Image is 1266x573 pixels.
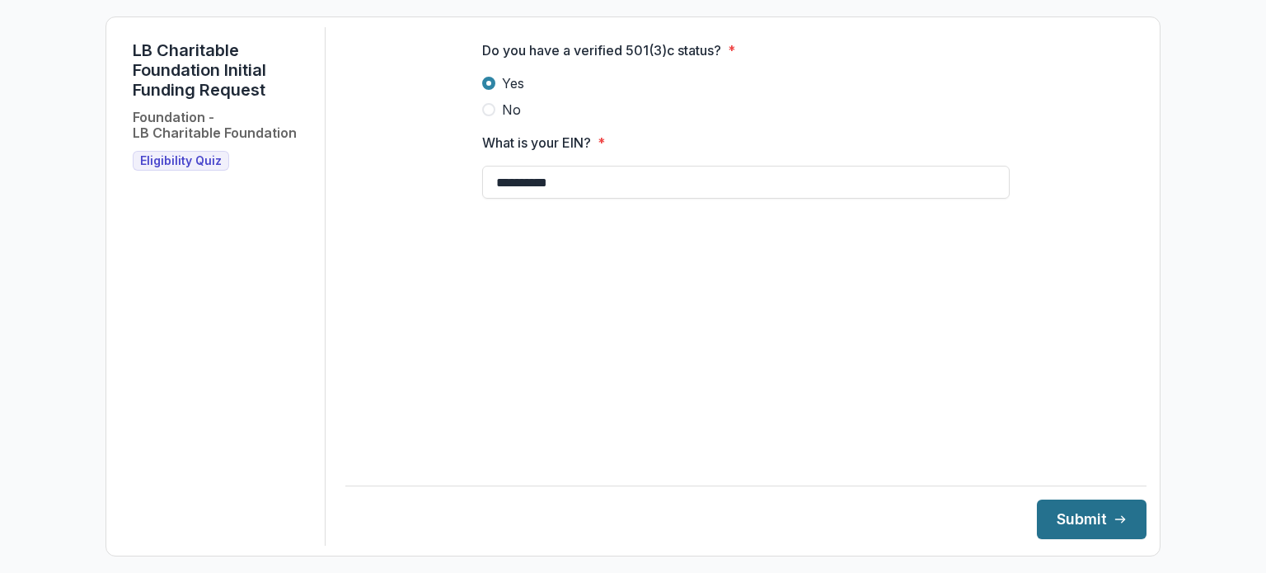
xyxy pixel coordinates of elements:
[133,110,297,141] h2: Foundation - LB Charitable Foundation
[140,154,222,168] span: Eligibility Quiz
[482,133,591,153] p: What is your EIN?
[502,100,521,120] span: No
[1037,500,1146,539] button: Submit
[502,73,524,93] span: Yes
[482,40,721,60] p: Do you have a verified 501(3)c status?
[133,40,312,100] h1: LB Charitable Foundation Initial Funding Request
